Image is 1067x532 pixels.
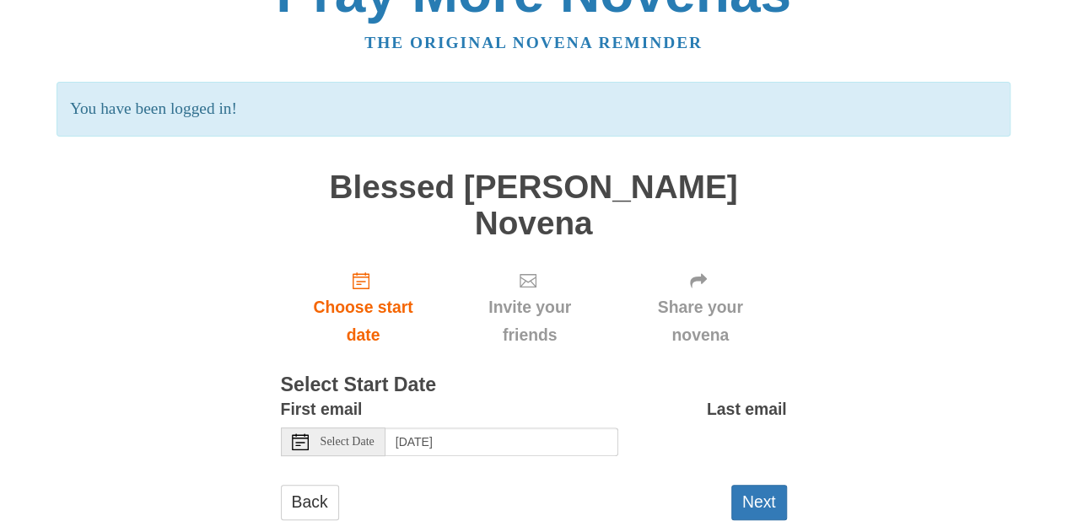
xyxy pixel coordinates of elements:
[631,293,770,349] span: Share your novena
[281,395,363,423] label: First email
[731,485,787,519] button: Next
[445,258,613,358] div: Click "Next" to confirm your start date first.
[364,34,703,51] a: The original novena reminder
[462,293,596,349] span: Invite your friends
[281,169,787,241] h1: Blessed [PERSON_NAME] Novena
[707,395,787,423] label: Last email
[57,82,1010,137] p: You have been logged in!
[298,293,429,349] span: Choose start date
[614,258,787,358] div: Click "Next" to confirm your start date first.
[281,374,787,396] h3: Select Start Date
[281,258,446,358] a: Choose start date
[281,485,339,519] a: Back
[321,436,375,448] span: Select Date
